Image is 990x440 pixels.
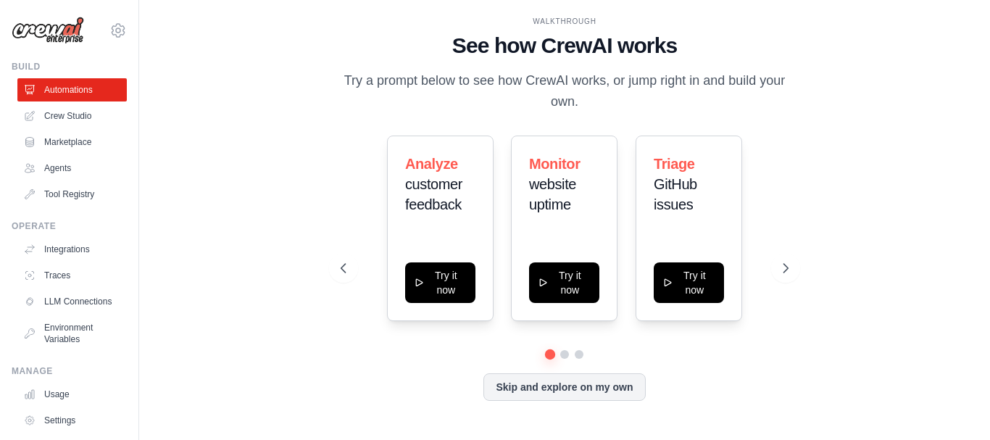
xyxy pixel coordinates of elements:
[529,176,576,212] span: website uptime
[529,156,581,172] span: Monitor
[341,33,789,59] h1: See how CrewAI works
[17,409,127,432] a: Settings
[405,176,462,212] span: customer feedback
[12,17,84,44] img: Logo
[17,383,127,406] a: Usage
[405,156,458,172] span: Analyze
[341,70,789,113] p: Try a prompt below to see how CrewAI works, or jump right in and build your own.
[529,262,599,303] button: Try it now
[17,104,127,128] a: Crew Studio
[17,183,127,206] a: Tool Registry
[654,176,697,212] span: GitHub issues
[17,264,127,287] a: Traces
[17,290,127,313] a: LLM Connections
[17,316,127,351] a: Environment Variables
[17,157,127,180] a: Agents
[17,78,127,101] a: Automations
[12,220,127,232] div: Operate
[341,16,789,27] div: WALKTHROUGH
[12,61,127,72] div: Build
[405,262,475,303] button: Try it now
[17,238,127,261] a: Integrations
[17,130,127,154] a: Marketplace
[654,156,695,172] span: Triage
[654,262,724,303] button: Try it now
[12,365,127,377] div: Manage
[483,373,645,401] button: Skip and explore on my own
